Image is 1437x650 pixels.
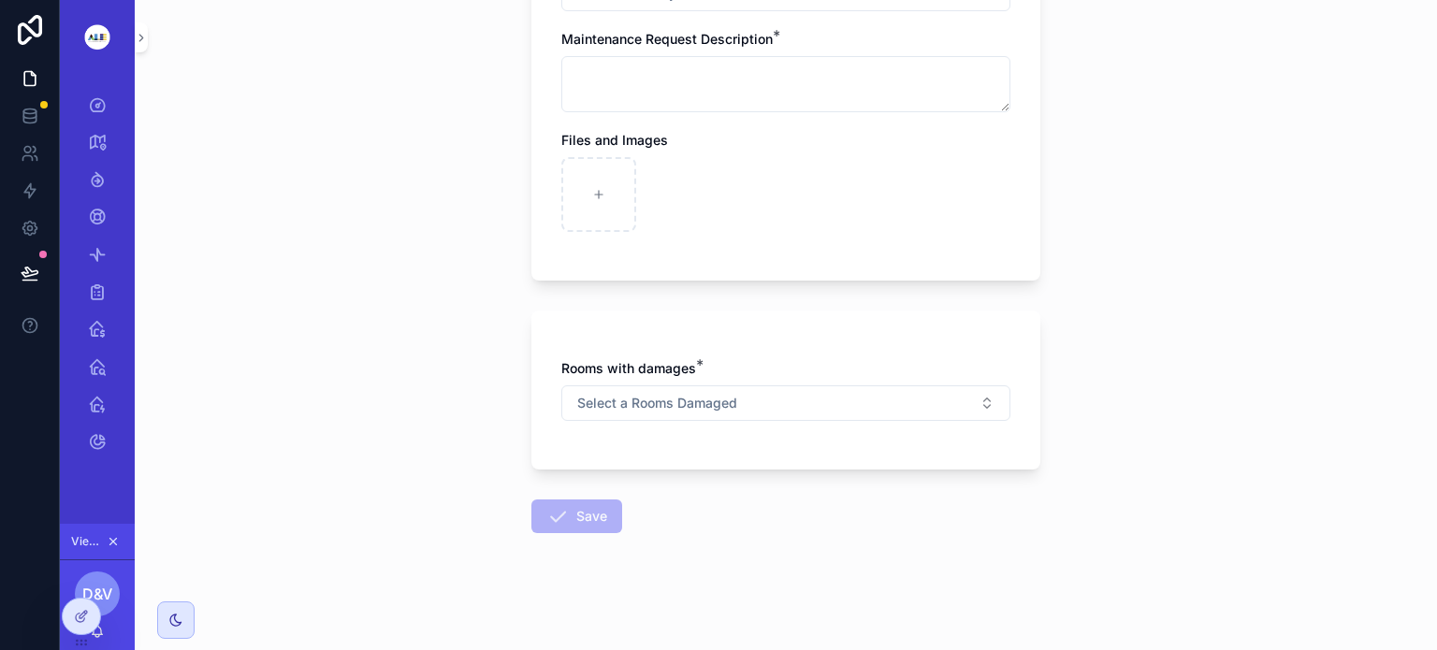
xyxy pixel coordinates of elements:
span: Viewing as [PERSON_NAME] & [PERSON_NAME] [71,534,103,549]
img: App logo [71,24,123,51]
span: Files and Images [561,132,668,148]
span: Maintenance Request Description [561,31,773,47]
span: D&V [82,583,112,605]
span: Select a Rooms Damaged [577,394,737,412]
button: Select Button [561,385,1010,421]
span: Rooms with damages [561,360,696,376]
div: scrollable content [60,75,135,483]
